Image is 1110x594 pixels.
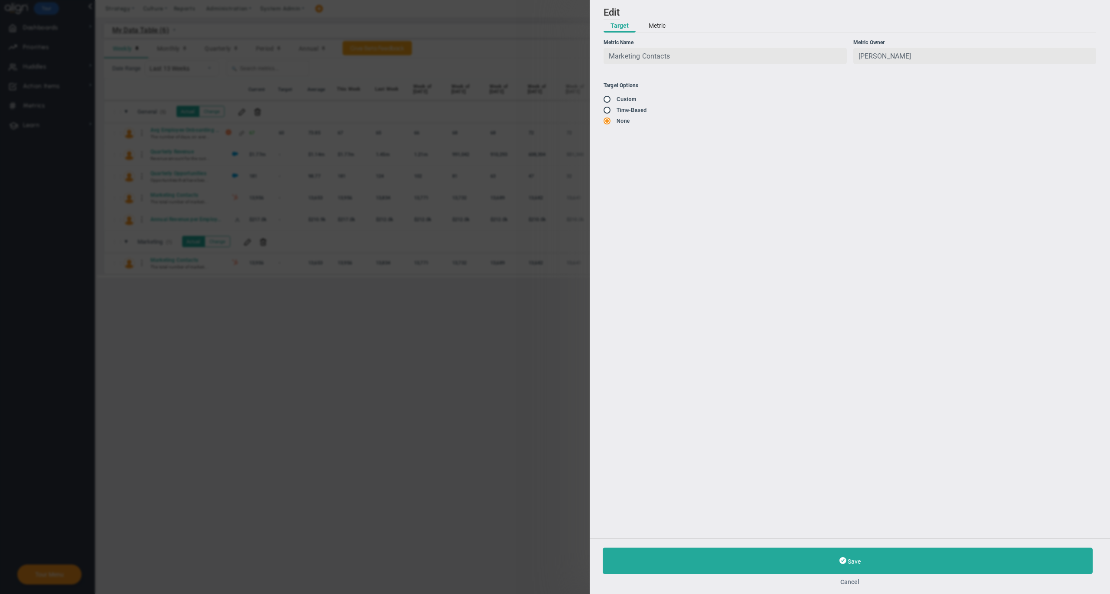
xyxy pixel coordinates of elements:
[617,96,637,102] label: Custom
[853,39,1097,46] div: Metric Owner
[604,20,636,33] button: Target
[859,52,911,60] span: [PERSON_NAME]
[604,39,847,46] div: Metric Name
[609,52,670,60] span: Marketing Contacts
[642,20,673,33] button: Metric
[848,558,861,565] span: Save
[604,82,638,88] span: Target Options
[617,118,630,124] label: None
[603,548,1093,574] button: Save
[617,107,646,113] label: Time-Based
[603,578,1097,585] button: Cancel
[604,7,620,18] span: Edit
